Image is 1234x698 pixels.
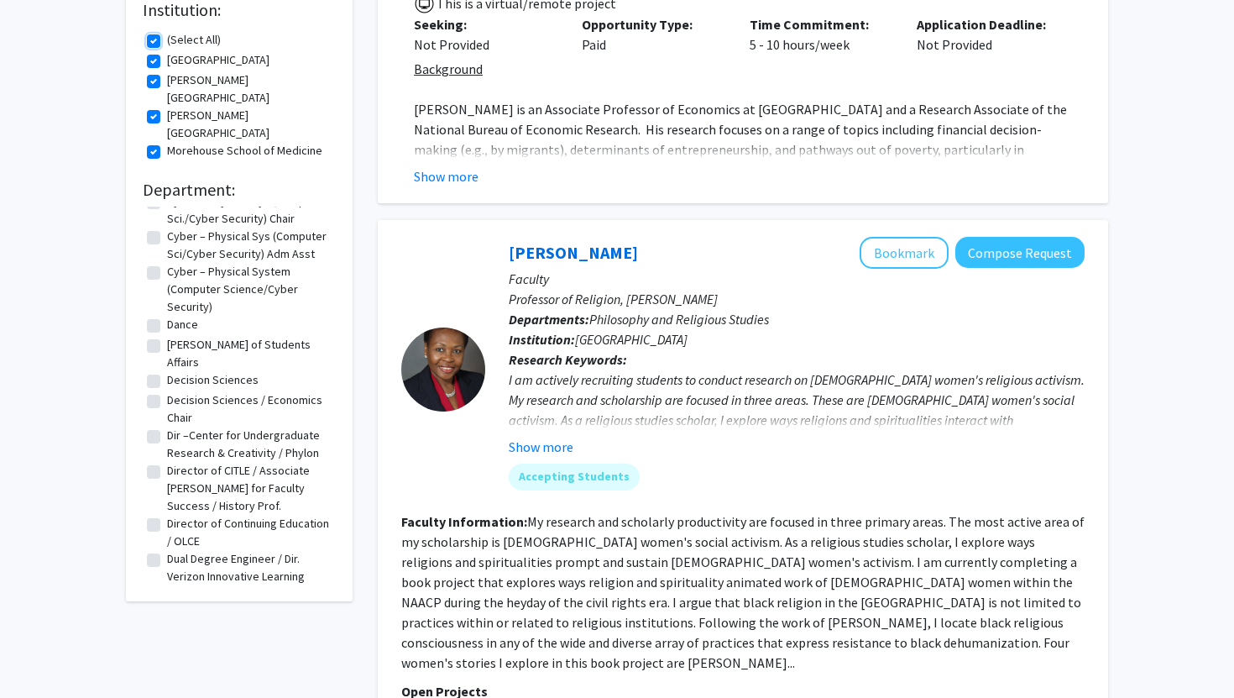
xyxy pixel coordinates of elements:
[167,51,269,69] label: [GEOGRAPHIC_DATA]
[167,550,332,603] label: Dual Degree Engineer / Dir. Verizon Innovative Learning Program
[414,34,557,55] div: Not Provided
[167,371,259,389] label: Decision Sciences
[167,192,332,228] label: Cyber – Physical Sys (Computer Sci./Cyber Security) Chair
[167,336,332,371] label: [PERSON_NAME] of Students Affairs
[167,391,332,427] label: Decision Sciences / Economics Chair
[167,142,322,160] label: Morehouse School of Medicine
[13,622,71,685] iframe: Chat
[589,311,769,328] span: Philosophy and Religious Studies
[955,237,1085,268] button: Compose Request to Rosetta Ross
[575,331,688,348] span: [GEOGRAPHIC_DATA]
[904,14,1072,55] div: Not Provided
[414,14,557,34] p: Seeking:
[143,180,336,200] h2: Department:
[509,289,1085,309] p: Professor of Religion, [PERSON_NAME]
[509,242,638,263] a: [PERSON_NAME]
[167,427,332,462] label: Dir –Center for Undergraduate Research & Creativity / Phylon
[167,107,332,142] label: [PERSON_NAME][GEOGRAPHIC_DATA]
[750,14,892,34] p: Time Commitment:
[167,263,332,316] label: Cyber – Physical System (Computer Science/Cyber Security)
[167,71,332,107] label: [PERSON_NAME][GEOGRAPHIC_DATA]
[167,316,198,333] label: Dance
[167,462,332,515] label: Director of CITLE / Associate [PERSON_NAME] for Faculty Success / History Prof.
[737,14,905,55] div: 5 - 10 hours/week
[509,311,589,328] b: Departments:
[401,513,527,530] b: Faculty Information:
[509,437,573,457] button: Show more
[509,464,640,491] mat-chip: Accepting Students
[509,331,575,348] b: Institution:
[401,513,1085,671] fg-read-more: My research and scholarly productivity are focused in three primary areas. The most active area o...
[509,351,627,368] b: Research Keywords:
[509,269,1085,289] p: Faculty
[167,228,332,263] label: Cyber – Physical Sys (Computer Sci/Cyber Security) Adm Asst
[509,370,1085,551] div: I am actively recruiting students to conduct research on [DEMOGRAPHIC_DATA] women's religious act...
[917,14,1059,34] p: Application Deadline:
[414,99,1085,240] p: [PERSON_NAME] is an Associate Professor of Economics at [GEOGRAPHIC_DATA] and a Research Associat...
[167,515,332,550] label: Director of Continuing Education / OLCE
[582,14,724,34] p: Opportunity Type:
[167,31,221,49] label: (Select All)
[569,14,737,55] div: Paid
[860,237,949,269] button: Add Rosetta Ross to Bookmarks
[414,166,478,186] button: Show more
[414,60,483,77] u: Background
